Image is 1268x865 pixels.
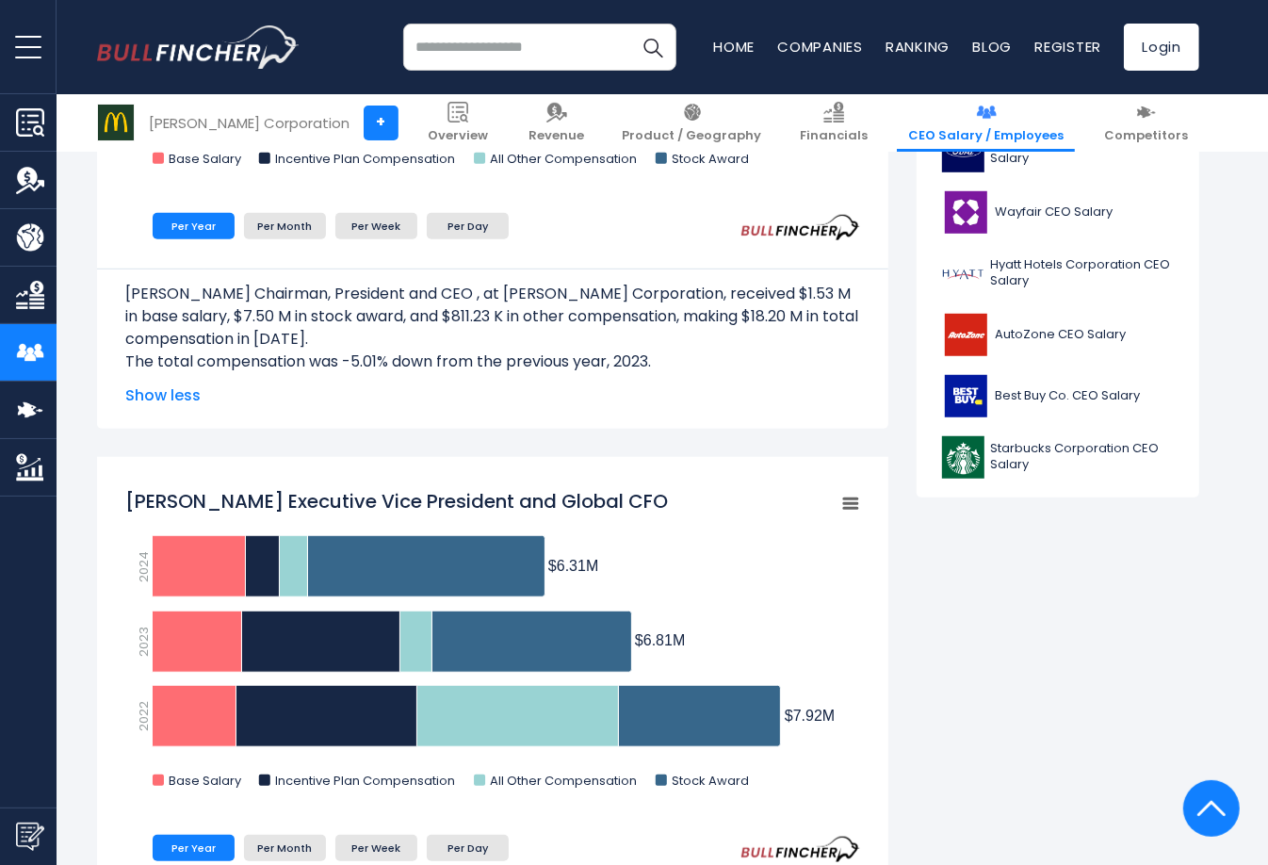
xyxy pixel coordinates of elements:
span: Financials [800,128,868,144]
li: Per Month [244,835,326,861]
img: AZO logo [942,314,989,356]
span: Show less [125,384,860,407]
text: All Other Compensation [490,150,637,168]
tspan: [PERSON_NAME] Executive Vice President and Global CFO ​ [125,488,673,514]
li: Per Day [427,835,509,861]
a: Go to homepage [97,25,300,69]
img: MCD logo [98,105,134,140]
text: 2023 [135,627,153,657]
a: Blog [972,37,1012,57]
p: [PERSON_NAME] Chairman, President and CEO ​, at [PERSON_NAME] Corporation, received $1.53 M in ba... [125,283,860,351]
li: Per Day [427,213,509,239]
a: Revenue [517,94,595,152]
text: Stock Award [672,772,749,790]
li: Per Month [244,213,326,239]
a: Product / Geography [611,94,773,152]
tspan: $6.81M [635,632,685,648]
img: H logo [942,253,984,295]
a: CEO Salary / Employees [897,94,1075,152]
span: Overview [428,128,488,144]
text: Incentive Plan Compensation [275,772,455,790]
a: Register [1034,37,1101,57]
span: CEO Salary / Employees [908,128,1064,144]
a: Best Buy Co. CEO Salary [931,370,1185,422]
a: Financials [788,94,879,152]
div: [PERSON_NAME] Corporation [149,112,350,134]
a: Wayfair CEO Salary [931,187,1185,238]
span: Hyatt Hotels Corporation CEO Salary [990,257,1174,289]
text: Stock Award [672,150,749,168]
text: Base Salary [169,772,242,790]
img: bullfincher logo [97,25,300,69]
span: Revenue [528,128,584,144]
text: 2024 [135,552,153,583]
a: Overview [416,94,499,152]
span: Wayfair CEO Salary [995,204,1113,220]
button: Search [629,24,676,71]
span: Ford Motor Company CEO Salary [991,135,1174,167]
a: Companies [777,37,863,57]
img: W logo [942,191,989,234]
text: Incentive Plan Compensation [275,150,455,168]
a: Ranking [886,37,950,57]
span: Product / Geography [623,128,762,144]
a: Hyatt Hotels Corporation CEO Salary [931,248,1185,300]
text: Base Salary [169,150,242,168]
a: Competitors [1093,94,1199,152]
svg: Ian Borden Executive Vice President and Global CFO ​ [125,479,860,808]
li: Per Year [153,213,235,239]
text: 2022 [135,701,153,731]
a: Login [1124,24,1199,71]
a: + [364,106,398,140]
a: Home [713,37,755,57]
li: Per Year [153,835,235,861]
p: The total compensation was -5.01% down from the previous year, 2023. [125,351,860,373]
a: Starbucks Corporation CEO Salary [931,432,1185,483]
span: Best Buy Co. CEO Salary [995,388,1140,404]
tspan: $7.92M [785,708,835,724]
span: AutoZone CEO Salary [995,327,1126,343]
a: AutoZone CEO Salary [931,309,1185,361]
span: Starbucks Corporation CEO Salary [990,441,1174,473]
tspan: $6.31M [548,558,598,574]
text: All Other Compensation [490,772,637,790]
span: Competitors [1104,128,1188,144]
li: Per Week [335,213,417,239]
li: Per Week [335,835,417,861]
img: BBY logo [942,375,989,417]
img: SBUX logo [942,436,984,479]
